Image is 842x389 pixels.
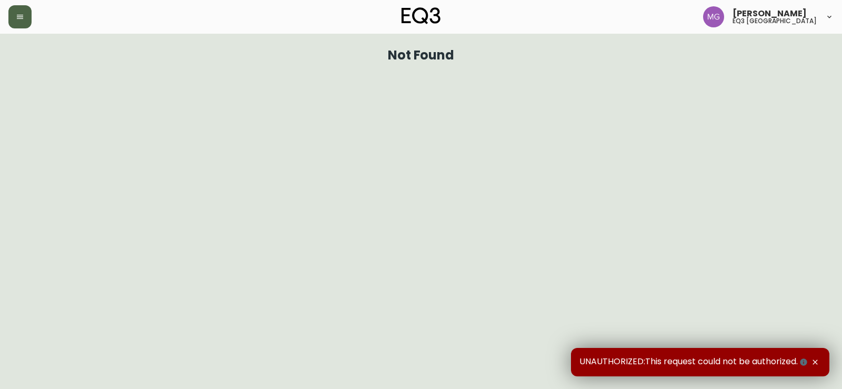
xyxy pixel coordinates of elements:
span: UNAUTHORIZED:This request could not be authorized. [579,356,809,368]
h5: eq3 [GEOGRAPHIC_DATA] [733,18,817,24]
h1: Not Found [388,51,455,60]
span: [PERSON_NAME] [733,9,807,18]
img: de8837be2a95cd31bb7c9ae23fe16153 [703,6,724,27]
img: logo [402,7,440,24]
